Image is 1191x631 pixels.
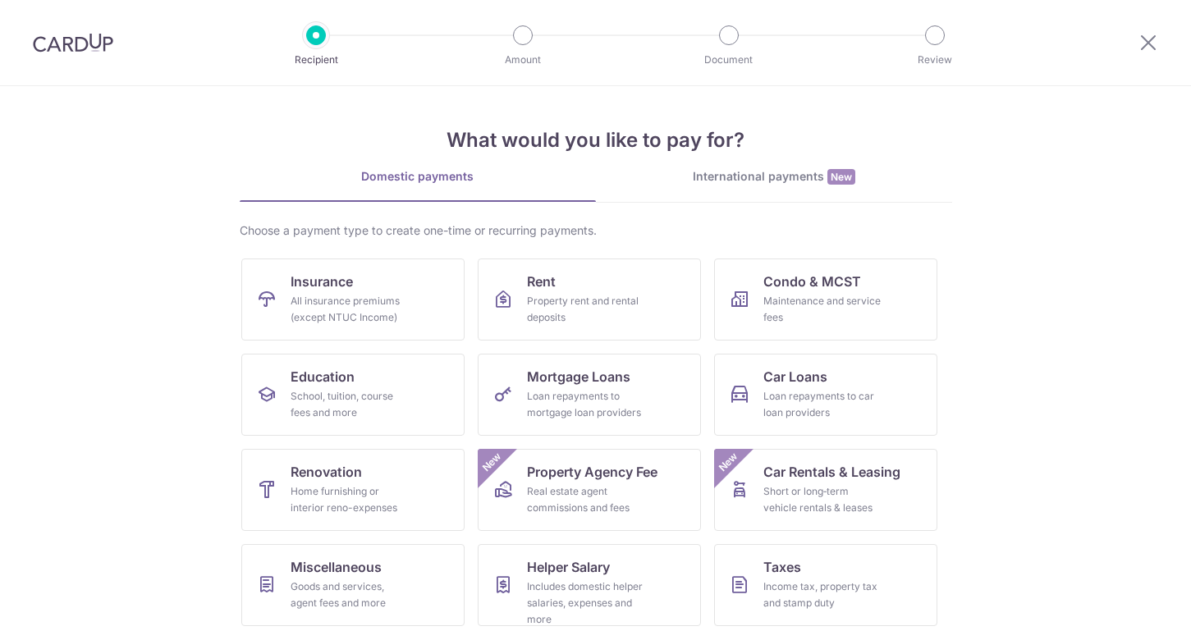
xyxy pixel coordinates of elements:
span: Car Loans [763,367,827,386]
div: Loan repayments to car loan providers [763,388,882,421]
span: Rent [527,272,556,291]
span: Insurance [291,272,353,291]
span: New [478,449,505,476]
div: Includes domestic helper salaries, expenses and more [527,578,645,628]
div: Short or long‑term vehicle rentals & leases [763,483,882,516]
a: MiscellaneousGoods and services, agent fees and more [241,544,465,626]
span: Miscellaneous [291,557,382,577]
span: Helper Salary [527,557,610,577]
div: Real estate agent commissions and fees [527,483,645,516]
span: Renovation [291,462,362,482]
a: RenovationHome furnishing or interior reno-expenses [241,449,465,531]
span: Mortgage Loans [527,367,630,386]
a: TaxesIncome tax, property tax and stamp duty [714,544,937,626]
a: Mortgage LoansLoan repayments to mortgage loan providers [478,354,701,436]
p: Amount [462,52,584,68]
a: Car Rentals & LeasingShort or long‑term vehicle rentals & leasesNew [714,449,937,531]
a: Helper SalaryIncludes domestic helper salaries, expenses and more [478,544,701,626]
div: Home furnishing or interior reno-expenses [291,483,409,516]
h4: What would you like to pay for? [240,126,952,155]
div: Goods and services, agent fees and more [291,578,409,611]
span: Education [291,367,355,386]
img: CardUp [33,33,113,53]
a: RentProperty rent and rental deposits [478,258,701,341]
span: Car Rentals & Leasing [763,462,900,482]
p: Recipient [255,52,377,68]
a: Condo & MCSTMaintenance and service fees [714,258,937,341]
div: Maintenance and service fees [763,293,882,326]
div: Income tax, property tax and stamp duty [763,578,882,611]
span: Taxes [763,557,801,577]
div: Domestic payments [240,168,596,185]
div: School, tuition, course fees and more [291,388,409,421]
div: Choose a payment type to create one-time or recurring payments. [240,222,952,239]
a: EducationSchool, tuition, course fees and more [241,354,465,436]
span: Condo & MCST [763,272,861,291]
span: Property Agency Fee [527,462,657,482]
span: New [714,449,741,476]
span: New [827,169,855,185]
div: International payments [596,168,952,185]
p: Document [668,52,790,68]
a: Car LoansLoan repayments to car loan providers [714,354,937,436]
a: InsuranceAll insurance premiums (except NTUC Income) [241,258,465,341]
div: All insurance premiums (except NTUC Income) [291,293,409,326]
div: Property rent and rental deposits [527,293,645,326]
a: Property Agency FeeReal estate agent commissions and feesNew [478,449,701,531]
p: Review [874,52,996,68]
div: Loan repayments to mortgage loan providers [527,388,645,421]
